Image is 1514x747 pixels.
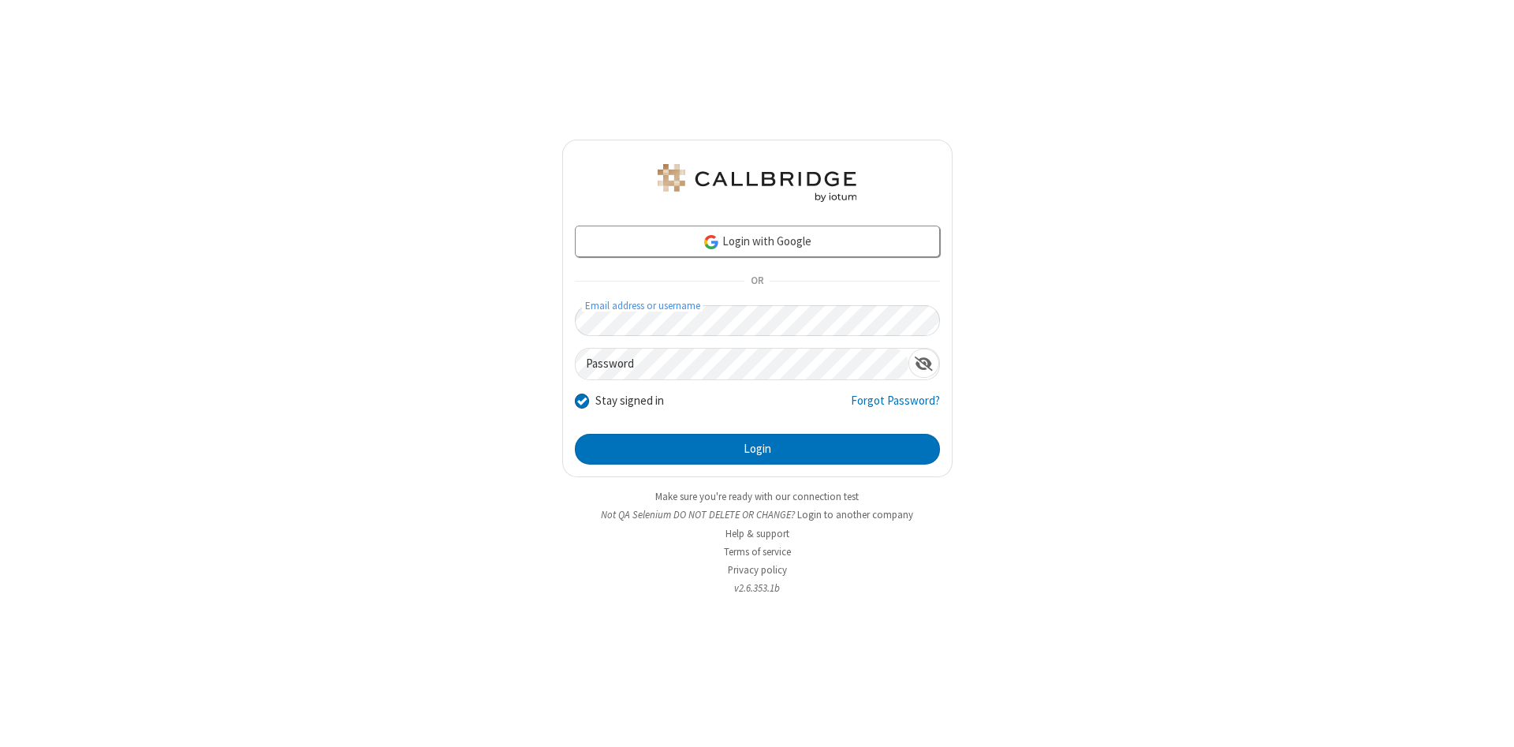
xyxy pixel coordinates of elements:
div: Show password [908,349,939,378]
a: Help & support [725,527,789,540]
span: OR [744,271,770,293]
input: Email address or username [575,305,940,336]
iframe: Chat [1475,706,1502,736]
img: QA Selenium DO NOT DELETE OR CHANGE [654,164,860,202]
a: Forgot Password? [851,392,940,422]
li: Not QA Selenium DO NOT DELETE OR CHANGE? [562,507,953,522]
a: Terms of service [724,545,791,558]
input: Password [576,349,908,379]
img: google-icon.png [703,233,720,251]
a: Login with Google [575,226,940,257]
label: Stay signed in [595,392,664,410]
button: Login [575,434,940,465]
button: Login to another company [797,507,913,522]
li: v2.6.353.1b [562,581,953,596]
a: Make sure you're ready with our connection test [655,490,859,503]
a: Privacy policy [728,563,787,577]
